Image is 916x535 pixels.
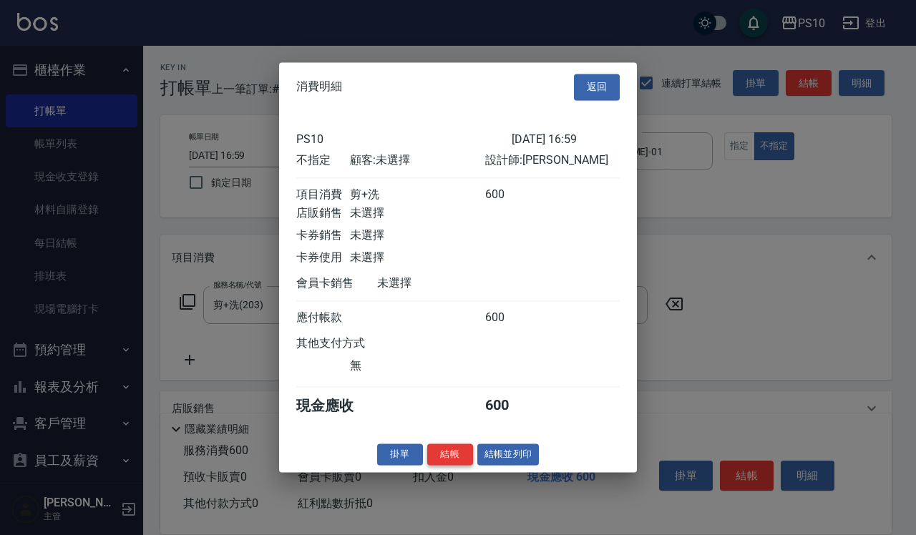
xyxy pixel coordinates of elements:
div: 未選擇 [350,206,484,221]
span: 消費明細 [296,80,342,94]
button: 結帳 [427,443,473,466]
div: 其他支付方式 [296,336,404,351]
div: 剪+洗 [350,187,484,202]
div: 項目消費 [296,187,350,202]
div: 無 [350,358,484,373]
div: 顧客: 未選擇 [350,153,484,168]
div: 設計師: [PERSON_NAME] [485,153,620,168]
div: 卡券使用 [296,250,350,265]
button: 掛單 [377,443,423,466]
button: 結帳並列印 [477,443,540,466]
div: 會員卡銷售 [296,276,377,291]
div: 未選擇 [350,250,484,265]
div: 600 [485,310,539,325]
div: [DATE] 16:59 [512,132,620,146]
div: 卡券銷售 [296,228,350,243]
div: 未選擇 [350,228,484,243]
div: 600 [485,187,539,202]
div: 應付帳款 [296,310,350,325]
div: PS10 [296,132,512,146]
div: 600 [485,396,539,416]
div: 未選擇 [377,276,512,291]
div: 不指定 [296,153,350,168]
button: 返回 [574,74,620,100]
div: 店販銷售 [296,206,350,221]
div: 現金應收 [296,396,377,416]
